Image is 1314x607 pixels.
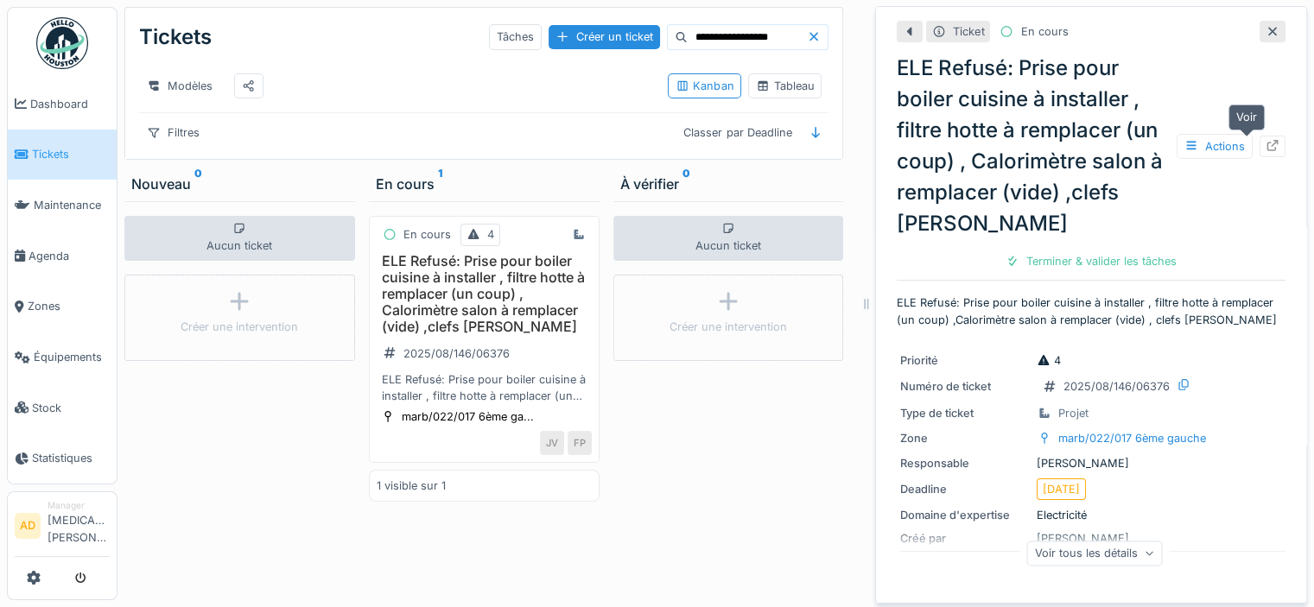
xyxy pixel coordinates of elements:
a: Statistiques [8,433,117,484]
div: Classer par Deadline [676,120,799,145]
div: En cours [403,226,451,243]
div: Tickets [139,15,212,60]
div: Filtres [139,120,207,145]
div: Domaine d'expertise [900,507,1030,523]
div: Créer une intervention [181,319,298,335]
span: Maintenance [34,197,110,213]
div: JV [540,431,564,455]
div: En cours [1020,23,1068,40]
div: Manager [48,499,110,512]
div: Voir [1228,104,1265,130]
span: Agenda [29,248,110,264]
span: Zones [28,298,110,314]
div: marb/022/017 6ème ga... [402,408,534,425]
span: Stock [32,400,110,416]
div: Nouveau [131,174,348,194]
a: Dashboard [8,79,117,130]
div: Aucun ticket [613,216,844,261]
div: 4 [487,226,494,243]
div: 1 visible sur 1 [377,477,446,494]
div: Kanban [676,78,733,94]
div: Projet [1058,405,1089,421]
span: Statistiques [32,450,110,466]
a: Zones [8,281,117,332]
div: Type de ticket [900,405,1030,421]
div: Priorité [900,352,1030,369]
div: 4 [1037,352,1061,369]
div: ELE Refusé: Prise pour boiler cuisine à installer , filtre hotte à remplacer (un coup) ,Calorimèt... [377,371,592,404]
div: Electricité [900,507,1282,523]
span: Équipements [34,349,110,365]
div: [DATE] [1043,481,1080,497]
a: Tickets [8,130,117,180]
img: Badge_color-CXgf-gQk.svg [36,17,88,69]
div: 2025/08/146/06376 [1063,378,1170,395]
div: Créer une intervention [670,319,787,335]
div: Ticket [953,23,984,40]
div: Zone [900,430,1030,446]
p: ELE Refusé: Prise pour boiler cuisine à installer , filtre hotte à remplacer (un coup) ,Calorimèt... [897,294,1285,327]
a: Équipements [8,332,117,383]
div: Tableau [756,78,814,94]
sup: 0 [682,174,690,194]
a: Maintenance [8,180,117,231]
div: Deadline [900,481,1030,497]
div: Responsable [900,455,1030,471]
div: Numéro de ticket [900,378,1030,395]
div: [PERSON_NAME] [900,455,1282,471]
li: AD [15,513,41,539]
span: Dashboard [30,96,110,112]
div: Terminer & valider les tâches [999,250,1184,273]
li: [MEDICAL_DATA][PERSON_NAME] [48,499,110,553]
div: En cours [376,174,593,194]
div: À vérifier [620,174,837,194]
a: Stock [8,383,117,433]
a: AD Manager[MEDICAL_DATA][PERSON_NAME] [15,499,110,557]
div: Tâches [489,24,542,49]
div: Aucun ticket [124,216,355,261]
div: Créer un ticket [549,25,660,48]
a: Agenda [8,231,117,281]
div: FP [568,431,592,455]
span: Tickets [32,146,110,162]
div: ELE Refusé: Prise pour boiler cuisine à installer , filtre hotte à remplacer (un coup) , Calorimè... [897,53,1285,239]
h3: ELE Refusé: Prise pour boiler cuisine à installer , filtre hotte à remplacer (un coup) , Calorimè... [377,253,592,336]
div: Actions [1177,134,1253,159]
div: marb/022/017 6ème gauche [1058,430,1206,446]
sup: 0 [194,174,202,194]
div: Modèles [139,73,220,98]
sup: 1 [438,174,442,194]
div: Voir tous les détails [1027,541,1163,566]
div: 2025/08/146/06376 [403,345,510,362]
